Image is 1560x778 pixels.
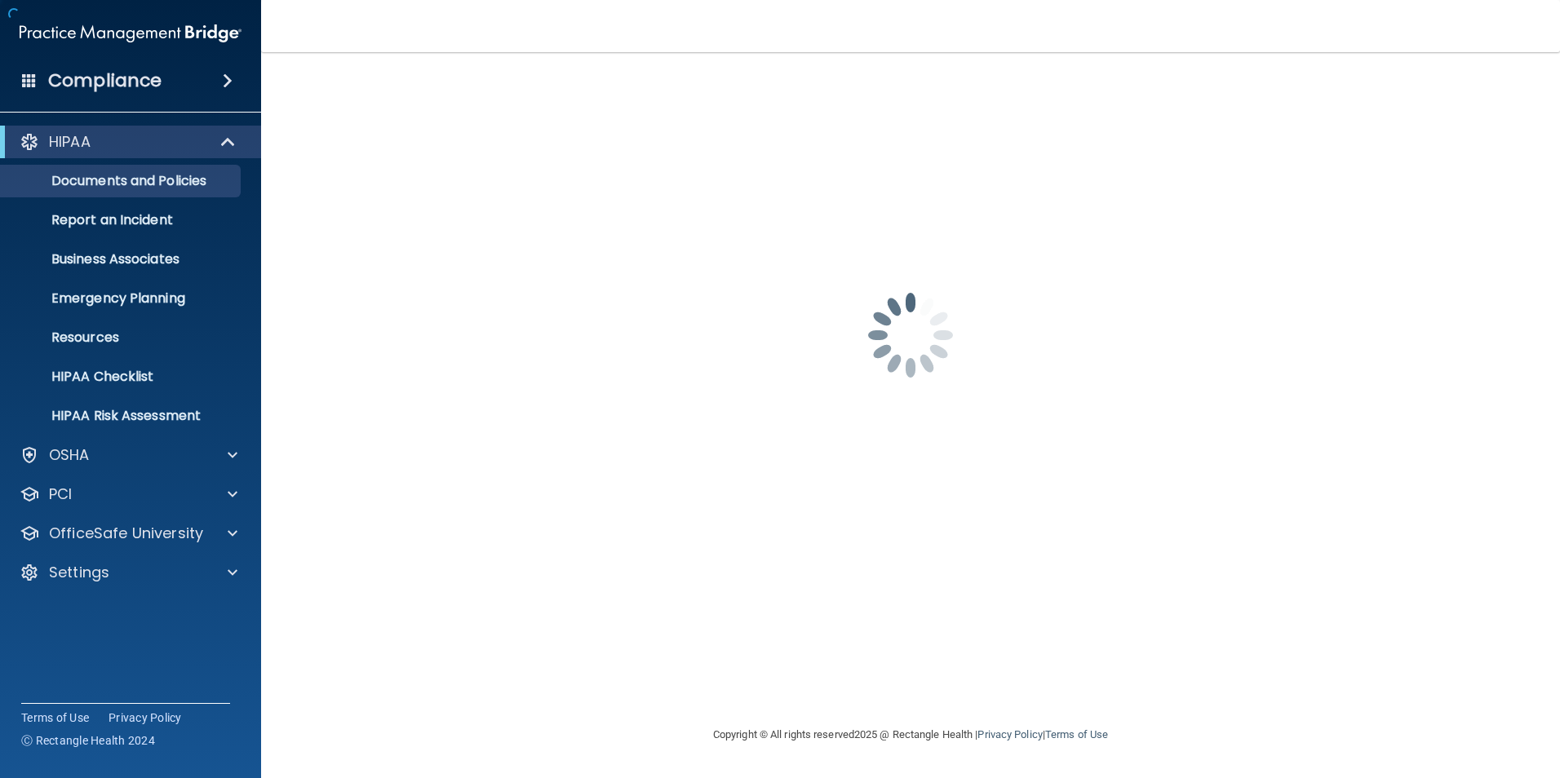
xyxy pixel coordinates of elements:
[49,132,91,152] p: HIPAA
[20,484,237,504] a: PCI
[11,290,233,307] p: Emergency Planning
[20,524,237,543] a: OfficeSafe University
[20,132,237,152] a: HIPAA
[11,251,233,267] p: Business Associates
[49,524,203,543] p: OfficeSafe University
[829,254,992,417] img: spinner.e123f6fc.gif
[49,563,109,582] p: Settings
[21,709,89,726] a: Terms of Use
[21,732,155,749] span: Ⓒ Rectangle Health 2024
[20,445,237,465] a: OSHA
[20,17,242,50] img: PMB logo
[11,173,233,189] p: Documents and Policies
[11,329,233,346] p: Resources
[49,445,90,465] p: OSHA
[11,369,233,385] p: HIPAA Checklist
[11,408,233,424] p: HIPAA Risk Assessment
[109,709,182,726] a: Privacy Policy
[48,69,162,92] h4: Compliance
[1045,728,1108,740] a: Terms of Use
[20,563,237,582] a: Settings
[613,709,1208,761] div: Copyright © All rights reserved 2025 @ Rectangle Health | |
[977,728,1042,740] a: Privacy Policy
[49,484,72,504] p: PCI
[11,212,233,228] p: Report an Incident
